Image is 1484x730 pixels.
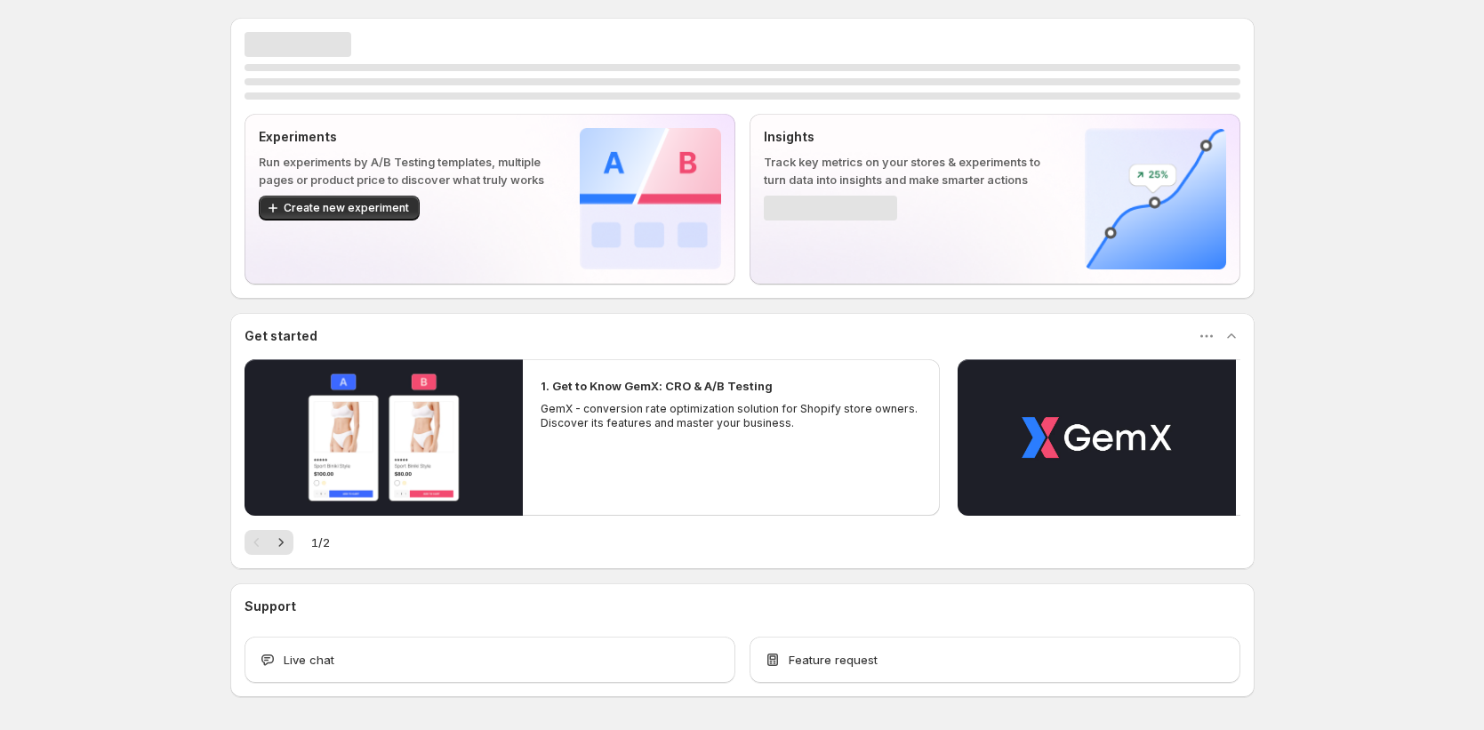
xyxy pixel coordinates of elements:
p: Run experiments by A/B Testing templates, multiple pages or product price to discover what truly ... [259,153,551,189]
span: Feature request [789,651,878,669]
button: Next [269,530,293,555]
p: GemX - conversion rate optimization solution for Shopify store owners. Discover its features and ... [541,402,923,430]
button: Create new experiment [259,196,420,221]
h2: 1. Get to Know GemX: CRO & A/B Testing [541,377,773,395]
button: Play video [245,359,523,516]
span: 1 / 2 [311,533,330,551]
img: Insights [1085,128,1226,269]
span: Create new experiment [284,201,409,215]
p: Insights [764,128,1056,146]
span: Live chat [284,651,334,669]
button: Play video [958,359,1236,516]
nav: Pagination [245,530,293,555]
p: Track key metrics on your stores & experiments to turn data into insights and make smarter actions [764,153,1056,189]
h3: Get started [245,327,317,345]
img: Experiments [580,128,721,269]
h3: Support [245,598,296,615]
p: Experiments [259,128,551,146]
